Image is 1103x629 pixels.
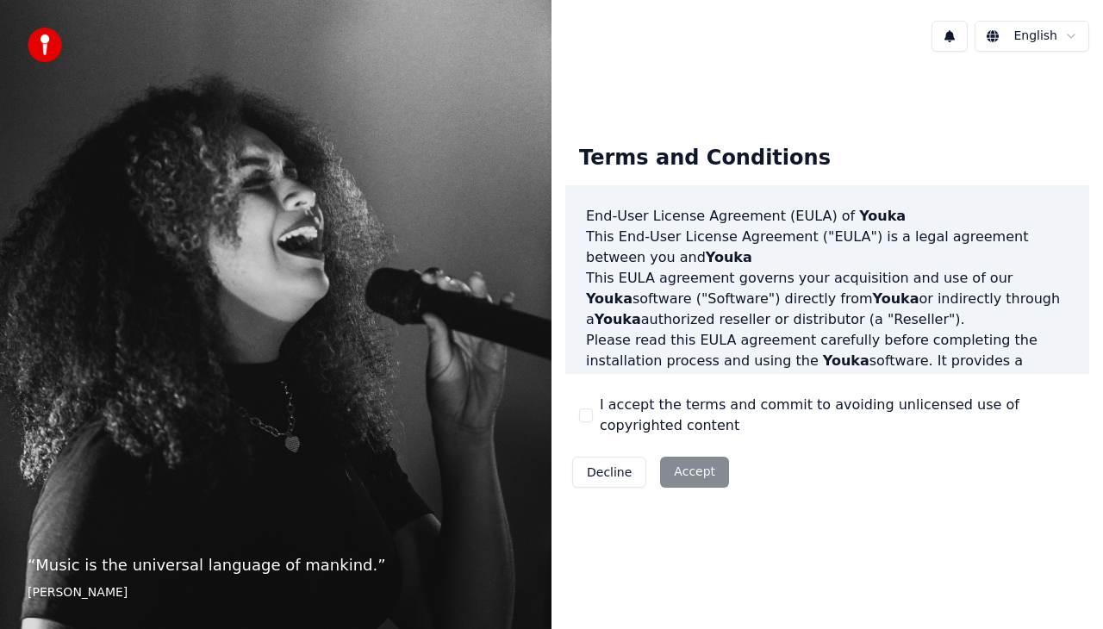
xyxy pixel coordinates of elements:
span: Youka [595,311,641,327]
img: youka [28,28,62,62]
button: Decline [572,457,646,488]
label: I accept the terms and commit to avoiding unlicensed use of copyrighted content [600,395,1075,436]
p: Please read this EULA agreement carefully before completing the installation process and using th... [586,330,1069,413]
span: Youka [706,249,752,265]
p: This End-User License Agreement ("EULA") is a legal agreement between you and [586,227,1069,268]
div: Terms and Conditions [565,131,844,186]
span: Youka [859,208,906,224]
span: Youka [823,352,869,369]
span: Youka [586,290,633,307]
p: “ Music is the universal language of mankind. ” [28,553,524,577]
span: Youka [873,290,919,307]
h3: End-User License Agreement (EULA) of [586,206,1069,227]
span: Youka [708,373,755,389]
footer: [PERSON_NAME] [28,584,524,601]
p: This EULA agreement governs your acquisition and use of our software ("Software") directly from o... [586,268,1069,330]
